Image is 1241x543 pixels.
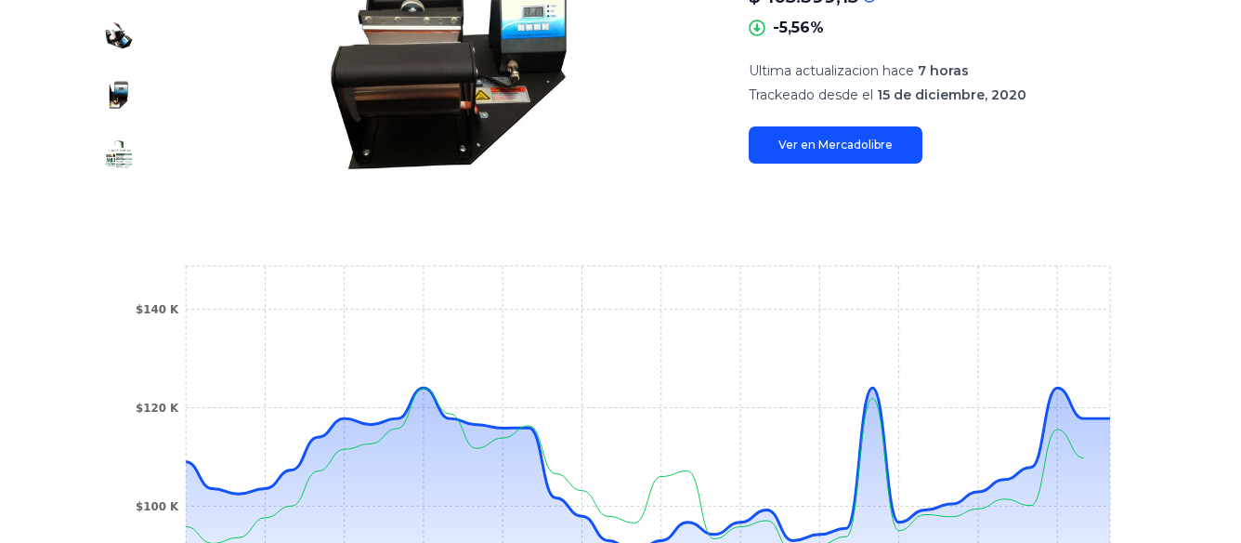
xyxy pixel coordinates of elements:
tspan: $120 K [136,402,179,415]
span: Trackeado desde el [749,86,873,103]
span: Ultima actualizacion hace [749,62,914,79]
img: Estampadora Sublimadora De Tazas Rectas - Scp [104,20,134,50]
span: 15 de diciembre, 2020 [877,86,1026,103]
span: 7 horas [918,62,969,79]
tspan: $140 K [136,303,179,316]
img: Estampadora Sublimadora De Tazas Rectas - Scp [104,80,134,110]
p: -5,56% [773,17,824,39]
img: Estampadora Sublimadora De Tazas Rectas - Scp [104,139,134,169]
a: Ver en Mercadolibre [749,126,922,164]
tspan: $100 K [136,500,179,513]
